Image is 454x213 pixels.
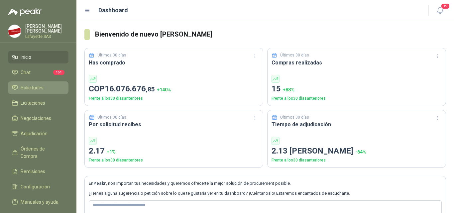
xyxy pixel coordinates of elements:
h1: Dashboard [98,6,128,15]
p: Frente a los 30 días anteriores [272,157,442,163]
button: 19 [434,5,446,17]
span: Manuales y ayuda [21,198,58,206]
a: Remisiones [8,165,68,178]
p: Frente a los 30 días anteriores [89,157,259,163]
span: 19 [441,3,450,9]
span: Solicitudes [21,84,44,91]
p: Frente a los 30 días anteriores [89,95,259,102]
span: -64 % [355,149,366,155]
span: Órdenes de Compra [21,145,62,160]
b: Peakr [93,181,106,186]
p: En , nos importan tus necesidades y queremos ofrecerte la mejor solución de procurement posible. [89,180,442,187]
a: Negociaciones [8,112,68,125]
span: Chat [21,69,31,76]
span: 16.076.676 [105,84,155,93]
p: Últimos 30 días [97,114,126,121]
p: Frente a los 30 días anteriores [272,95,442,102]
span: + 140 % [157,87,171,92]
span: 151 [53,70,64,75]
p: ¿Tienes alguna sugerencia o petición sobre lo que te gustaría ver en tu dashboard? ¡Cuéntanoslo! ... [89,190,442,197]
span: + 1 % [107,149,116,155]
span: Negociaciones [21,115,51,122]
p: Últimos 30 días [280,52,309,58]
p: 15 [272,83,442,95]
img: Company Logo [8,25,21,38]
a: Inicio [8,51,68,63]
a: Adjudicación [8,127,68,140]
span: Configuración [21,183,50,190]
p: Últimos 30 días [97,52,126,58]
p: [PERSON_NAME] [PERSON_NAME] [25,24,68,33]
h3: Por solicitud recibes [89,120,259,129]
span: Licitaciones [21,99,45,107]
a: Chat151 [8,66,68,79]
p: Últimos 30 días [280,114,309,121]
h3: Compras realizadas [272,58,442,67]
p: COP [89,83,259,95]
span: ,85 [146,85,155,93]
span: Adjudicación [21,130,48,137]
a: Órdenes de Compra [8,143,68,162]
img: Logo peakr [8,8,42,16]
h3: Bienvenido de nuevo [PERSON_NAME] [95,29,446,40]
h3: Tiempo de adjudicación [272,120,442,129]
span: Inicio [21,53,31,61]
a: Manuales y ayuda [8,196,68,208]
a: Licitaciones [8,97,68,109]
p: 2.17 [89,145,259,158]
h3: Has comprado [89,58,259,67]
span: Remisiones [21,168,45,175]
span: + 88 % [283,87,294,92]
a: Configuración [8,180,68,193]
a: Solicitudes [8,81,68,94]
p: Lafayette SAS [25,35,68,39]
p: 2.13 [PERSON_NAME] [272,145,442,158]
